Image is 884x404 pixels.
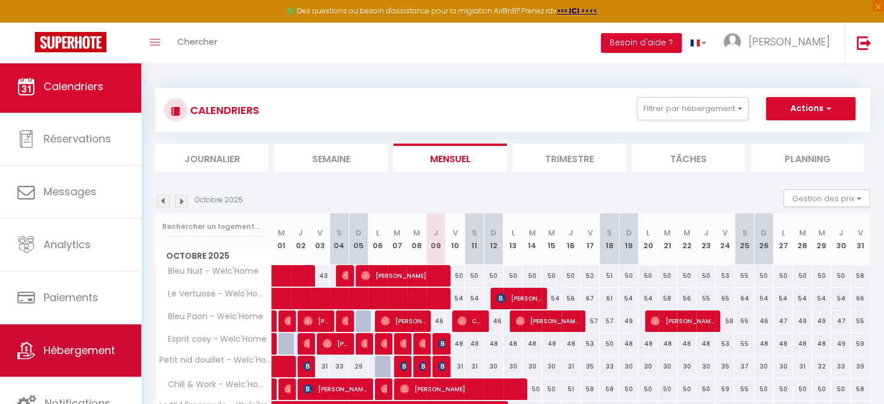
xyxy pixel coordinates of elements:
[619,213,638,265] th: 19
[812,213,831,265] th: 29
[44,184,96,199] span: Messages
[831,356,850,377] div: 33
[735,378,754,400] div: 55
[330,356,349,377] div: 33
[522,378,542,400] div: 50
[158,310,266,323] span: Bleu Paon - Welc'Home
[581,333,600,355] div: 53
[658,356,677,377] div: 30
[626,227,632,238] abbr: D
[677,213,696,265] th: 22
[303,310,329,332] span: [PERSON_NAME]
[851,213,870,265] th: 31
[793,378,812,400] div: 50
[158,333,270,346] span: Esprit cosy - Welc'Home
[156,248,271,264] span: Octobre 2025
[783,190,870,207] button: Gestion des prix
[426,213,445,265] th: 09
[696,213,715,265] th: 23
[162,216,265,237] input: Rechercher un logement...
[831,333,850,355] div: 49
[632,144,745,172] li: Tâches
[696,333,715,355] div: 48
[812,310,831,332] div: 49
[445,356,464,377] div: 31
[793,333,812,355] div: 48
[465,356,484,377] div: 31
[831,213,850,265] th: 30
[754,378,774,400] div: 50
[503,356,522,377] div: 30
[557,6,597,16] strong: >>> ICI <<<<
[658,378,677,400] div: 50
[44,131,111,146] span: Réservations
[735,310,754,332] div: 55
[646,227,650,238] abbr: L
[542,213,561,265] th: 15
[831,265,850,287] div: 50
[658,288,677,309] div: 58
[831,288,850,309] div: 54
[484,333,503,355] div: 48
[303,378,367,400] span: [PERSON_NAME]
[812,356,831,377] div: 32
[754,288,774,309] div: 54
[452,227,457,238] abbr: V
[754,213,774,265] th: 26
[715,288,735,309] div: 65
[349,356,368,377] div: 29
[155,144,269,172] li: Journalier
[491,227,496,238] abbr: D
[457,310,483,332] span: Costa Bacar
[35,32,106,52] img: Super Booking
[715,23,844,63] a: ... [PERSON_NAME]
[774,288,793,309] div: 54
[438,333,445,355] span: [PERSON_NAME]
[600,378,619,400] div: 58
[278,227,285,238] abbr: M
[638,265,657,287] div: 50
[303,333,310,355] span: [PERSON_NAME]
[413,227,420,238] abbr: M
[303,355,310,377] span: [PERSON_NAME]
[638,356,657,377] div: 30
[393,227,400,238] abbr: M
[349,213,368,265] th: 05
[857,35,871,50] img: logout
[637,97,749,120] button: Filtrer par hébergement
[858,227,863,238] abbr: V
[735,265,754,287] div: 55
[542,378,561,400] div: 50
[715,378,735,400] div: 59
[356,227,362,238] abbr: D
[581,378,600,400] div: 58
[445,265,464,287] div: 50
[754,310,774,332] div: 46
[600,310,619,332] div: 57
[561,213,581,265] th: 16
[472,227,477,238] abbr: S
[735,333,754,355] div: 55
[851,378,870,400] div: 58
[761,227,767,238] abbr: D
[793,356,812,377] div: 31
[419,333,425,355] span: [PERSON_NAME]
[793,213,812,265] th: 28
[851,356,870,377] div: 39
[561,378,581,400] div: 51
[754,265,774,287] div: 50
[638,213,657,265] th: 20
[284,378,291,400] span: [PERSON_NAME]
[658,265,677,287] div: 50
[619,310,638,332] div: 49
[619,378,638,400] div: 50
[426,310,445,332] div: 46
[774,213,793,265] th: 27
[496,287,541,309] span: [PERSON_NAME]
[735,356,754,377] div: 37
[522,333,542,355] div: 48
[619,288,638,309] div: 54
[548,227,555,238] abbr: M
[291,213,310,265] th: 02
[677,288,696,309] div: 56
